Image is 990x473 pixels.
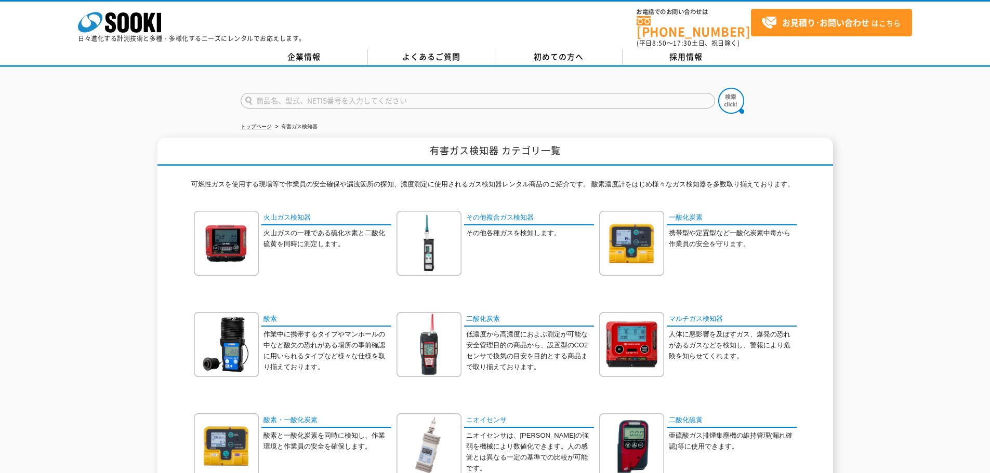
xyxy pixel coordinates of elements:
[667,211,797,226] a: 一酸化炭素
[637,9,751,15] span: お電話でのお問い合わせは
[673,38,692,48] span: 17:30
[263,228,391,250] p: 火山ガスの一種である硫化水素と二酸化硫黄を同時に測定します。
[782,16,869,29] strong: お見積り･お問い合わせ
[495,49,623,65] a: 初めての方へ
[194,211,259,276] img: 火山ガス検知器
[599,211,664,276] img: 一酸化炭素
[194,312,259,377] img: 酸素
[718,88,744,114] img: btn_search.png
[241,49,368,65] a: 企業情報
[623,49,750,65] a: 採用情報
[667,413,797,428] a: 二酸化硫黄
[669,329,797,361] p: 人体に悪影響を及ぼすガス、爆発の恐れがあるガスなどを検知し、警報により危険を知らせてくれます。
[241,124,272,129] a: トップページ
[273,121,318,132] li: 有害ガス検知器
[261,413,391,428] a: 酸素・一酸化炭素
[397,312,461,377] img: 二酸化炭素
[667,312,797,327] a: マルチガス検知器
[599,312,664,377] img: マルチガス検知器
[466,329,594,372] p: 低濃度から高濃度におよぶ測定が可能な安全管理目的の商品から、設置型のCO2センサで換気の目安を目的とする商品まで取り揃えております。
[637,38,740,48] span: (平日 ～ 土日、祝日除く)
[464,211,594,226] a: その他複合ガス検知器
[652,38,667,48] span: 8:50
[534,51,584,62] span: 初めての方へ
[261,211,391,226] a: 火山ガス検知器
[78,35,306,42] p: 日々進化する計測技術と多種・多様化するニーズにレンタルでお応えします。
[466,228,594,239] p: その他各種ガスを検知します。
[761,15,901,31] span: はこちら
[669,228,797,250] p: 携帯型や定置型など一酸化炭素中毒から作業員の安全を守ります。
[368,49,495,65] a: よくあるご質問
[464,413,594,428] a: ニオイセンサ
[157,138,833,166] h1: 有害ガス検知器 カテゴリ一覧
[241,93,715,109] input: 商品名、型式、NETIS番号を入力してください
[637,16,751,37] a: [PHONE_NUMBER]
[751,9,912,36] a: お見積り･お問い合わせはこちら
[191,179,799,195] p: 可燃性ガスを使用する現場等で作業員の安全確保や漏洩箇所の探知、濃度測定に使用されるガス検知器レンタル商品のご紹介です。 酸素濃度計をはじめ様々なガス検知器を多数取り揃えております。
[464,312,594,327] a: 二酸化炭素
[263,430,391,452] p: 酸素と一酸化炭素を同時に検知し、作業環境と作業員の安全を確保します。
[397,211,461,276] img: その他複合ガス検知器
[261,312,391,327] a: 酸素
[263,329,391,372] p: 作業中に携帯するタイプやマンホールの中など酸欠の恐れがある場所の事前確認に用いられるタイプなど様々な仕様を取り揃えております。
[669,430,797,452] p: 亜硫酸ガス排煙集塵機の維持管理(漏れ確認)等に使用できます。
